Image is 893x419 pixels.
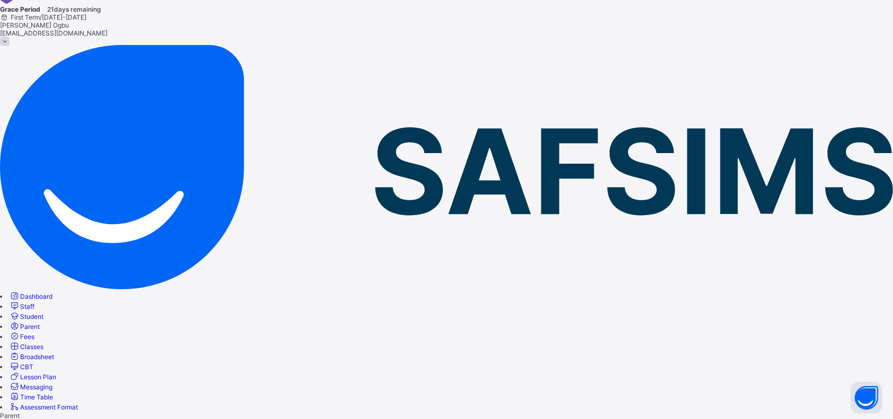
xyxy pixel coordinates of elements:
a: Staff [9,302,34,310]
a: Parent [9,323,40,331]
span: Lesson Plan [20,373,56,381]
span: Broadsheet [20,353,54,361]
a: CBT [9,363,33,371]
a: Dashboard [9,292,52,300]
a: Time Table [9,393,53,401]
span: Student [20,313,43,320]
a: Assessment Format [9,403,78,411]
a: Fees [9,333,34,341]
a: Classes [9,343,43,351]
span: CBT [20,363,33,371]
a: Broadsheet [9,353,54,361]
span: Dashboard [20,292,52,300]
span: Assessment Format [20,403,78,411]
span: Time Table [20,393,53,401]
a: Lesson Plan [9,373,56,381]
button: Open asap [851,382,882,414]
span: Classes [20,343,43,351]
span: Fees [20,333,34,341]
span: Messaging [20,383,52,391]
a: Messaging [9,383,52,391]
span: 21 days remaining [47,5,101,13]
span: Staff [20,302,34,310]
a: Student [9,313,43,320]
span: Parent [20,323,40,331]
